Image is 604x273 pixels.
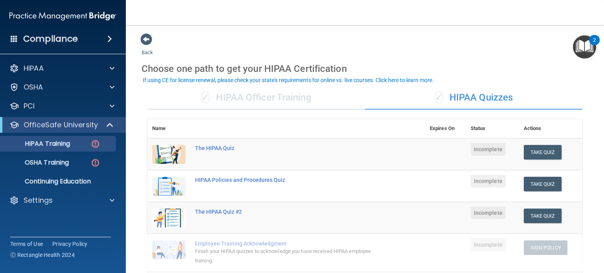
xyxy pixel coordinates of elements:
button: Take Quiz [524,209,562,223]
a: Terms of Use [10,240,43,248]
h4: Compliance [23,33,78,44]
th: Expires On [425,119,466,138]
a: Settings [9,196,114,205]
div: Finish your HIPAA quizzes to acknowledge you have received HIPAA employee training. [195,247,386,266]
span: Incomplete [471,238,506,251]
p: OSHA Training [5,159,69,167]
span: Ⓒ Rectangle Health 2024 [10,251,75,259]
a: OSHA [9,82,114,92]
a: HIPAA [9,64,114,73]
th: Status [466,119,519,138]
a: Back [142,40,153,55]
a: PCI [9,101,114,111]
p: HIPAA [24,64,44,73]
img: danger-circle.6113f641.png [90,158,100,168]
a: OfficeSafe University [9,120,114,130]
p: Continuing Education [5,178,112,185]
span: Incomplete [471,207,506,219]
span: Incomplete [471,175,506,187]
p: HIPAA Training [5,140,70,148]
img: danger-circle.6113f641.png [90,139,100,149]
div: Employee Training Acknowledgment [195,240,386,247]
button: Open Resource Center, 2 new notifications [573,35,596,59]
button: Take Quiz [524,177,562,191]
div: HIPAA Officer Training [147,86,365,110]
div: If using CE for license renewal, please check your state's requirements for online vs. live cours... [143,77,434,83]
p: PCI [24,101,35,111]
div: HIPAA Policies and Procedures Quiz [195,177,386,183]
div: HIPAA Quizzes [365,86,582,110]
div: 2 [593,40,596,50]
img: PMB logo [9,8,116,24]
div: The HIPAA Quiz #2 [195,209,386,215]
div: The HIPAA Quiz [195,145,386,151]
a: Privacy Policy [52,240,88,248]
span: Incomplete [471,143,506,156]
button: Sign Policy [524,240,567,255]
th: Name [147,119,190,138]
span: ✓ [435,92,443,103]
th: Actions [519,119,582,138]
button: Take Quiz [524,145,562,159]
span: ✓ [201,92,210,103]
p: OSHA [24,82,43,92]
button: If using CE for license renewal, please check your state's requirements for online vs. live cours... [142,76,435,84]
p: Settings [24,196,53,205]
p: OfficeSafe University [24,120,98,130]
div: Choose one path to get your HIPAA Certification [142,57,588,80]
